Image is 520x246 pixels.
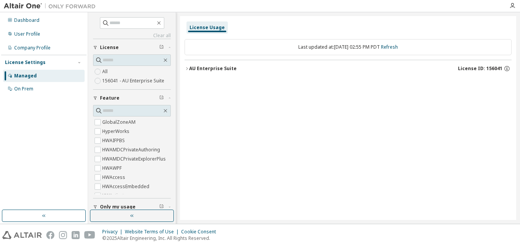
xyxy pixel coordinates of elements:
span: Clear filter [159,44,164,51]
label: HWActivate [102,191,128,200]
div: Cookie Consent [181,229,221,235]
img: Altair One [4,2,100,10]
label: HWAMDCPrivateAuthoring [102,145,162,154]
a: Clear all [93,33,171,39]
label: GlobalZoneAM [102,118,137,127]
span: Clear filter [159,95,164,101]
label: 156041 - AU Enterprise Suite [102,76,166,85]
p: © 2025 Altair Engineering, Inc. All Rights Reserved. [102,235,221,241]
label: HyperWorks [102,127,131,136]
a: Refresh [381,44,398,50]
span: Clear filter [159,204,164,210]
div: Privacy [102,229,125,235]
span: Feature [100,95,119,101]
img: instagram.svg [59,231,67,239]
label: HWAIFPBS [102,136,126,145]
button: Feature [93,90,171,107]
div: User Profile [14,31,40,37]
button: Only my usage [93,198,171,215]
label: All [102,67,109,76]
label: HWAccessEmbedded [102,182,151,191]
span: Only my usage [100,204,136,210]
img: linkedin.svg [72,231,80,239]
label: HWAMDCPrivateExplorerPlus [102,154,167,164]
img: youtube.svg [84,231,95,239]
div: Managed [14,73,37,79]
label: HWAccess [102,173,127,182]
label: HWAWPF [102,164,123,173]
button: AU Enterprise SuiteLicense ID: 156041 [185,60,512,77]
div: Last updated at: [DATE] 02:55 PM PDT [185,39,512,55]
div: License Settings [5,59,46,66]
img: altair_logo.svg [2,231,42,239]
button: License [93,39,171,56]
div: AU Enterprise Suite [189,66,237,72]
div: On Prem [14,86,33,92]
div: Company Profile [14,45,51,51]
div: License Usage [190,25,225,31]
div: Dashboard [14,17,39,23]
div: Website Terms of Use [125,229,181,235]
span: License ID: 156041 [458,66,502,72]
span: License [100,44,119,51]
img: facebook.svg [46,231,54,239]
